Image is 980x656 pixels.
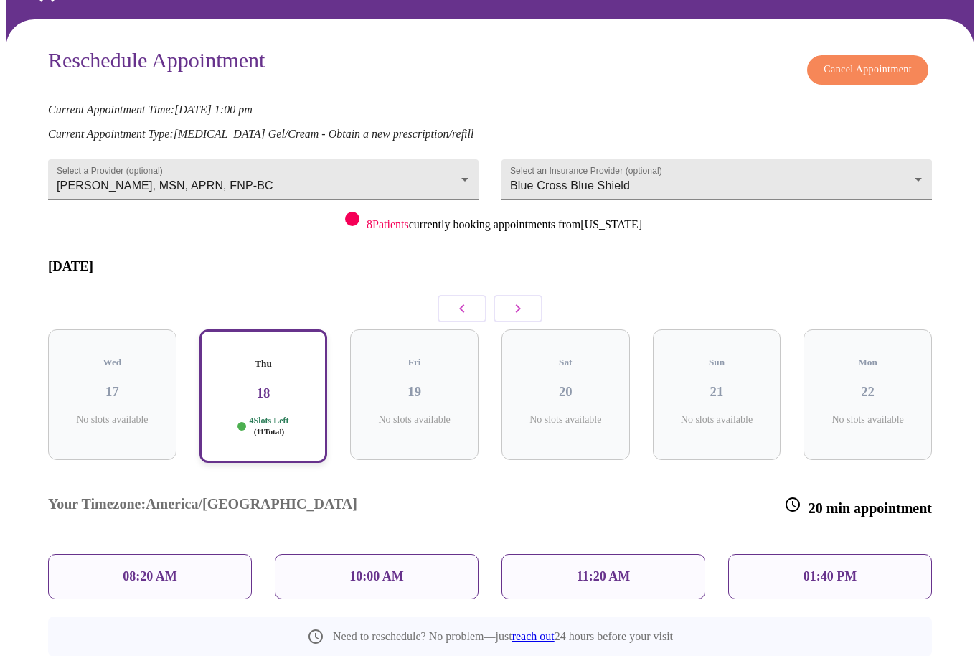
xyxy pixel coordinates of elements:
[367,218,642,231] p: currently booking appointments from [US_STATE]
[577,569,631,584] p: 11:20 AM
[824,61,912,79] span: Cancel Appointment
[367,218,409,230] span: 8 Patients
[362,414,467,426] p: No slots available
[48,103,253,116] em: Current Appointment Time: [DATE] 1:00 pm
[664,357,770,368] h5: Sun
[254,427,285,436] span: ( 11 Total)
[48,159,479,200] div: [PERSON_NAME], MSN, APRN, FNP-BC
[349,569,404,584] p: 10:00 AM
[362,384,467,400] h3: 19
[512,630,555,642] a: reach out
[123,569,177,584] p: 08:20 AM
[48,128,473,140] em: Current Appointment Type: [MEDICAL_DATA] Gel/Cream - Obtain a new prescription/refill
[249,416,288,436] p: 4 Slots Left
[815,357,920,368] h5: Mon
[784,496,932,517] h3: 20 min appointment
[48,258,932,274] h3: [DATE]
[48,48,265,78] h3: Reschedule Appointment
[48,496,357,517] h3: Your Timezone: America/[GEOGRAPHIC_DATA]
[60,414,165,426] p: No slots available
[664,384,770,400] h3: 21
[60,357,165,368] h5: Wed
[60,384,165,400] h3: 17
[362,357,467,368] h5: Fri
[815,384,920,400] h3: 22
[807,55,928,85] button: Cancel Appointment
[513,357,618,368] h5: Sat
[804,569,857,584] p: 01:40 PM
[333,630,673,643] p: Need to reschedule? No problem—just 24 hours before your visit
[501,159,932,200] div: Blue Cross Blue Shield
[212,385,315,401] h3: 18
[664,414,770,426] p: No slots available
[513,384,618,400] h3: 20
[815,414,920,426] p: No slots available
[513,414,618,426] p: No slots available
[212,358,315,370] h5: Thu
